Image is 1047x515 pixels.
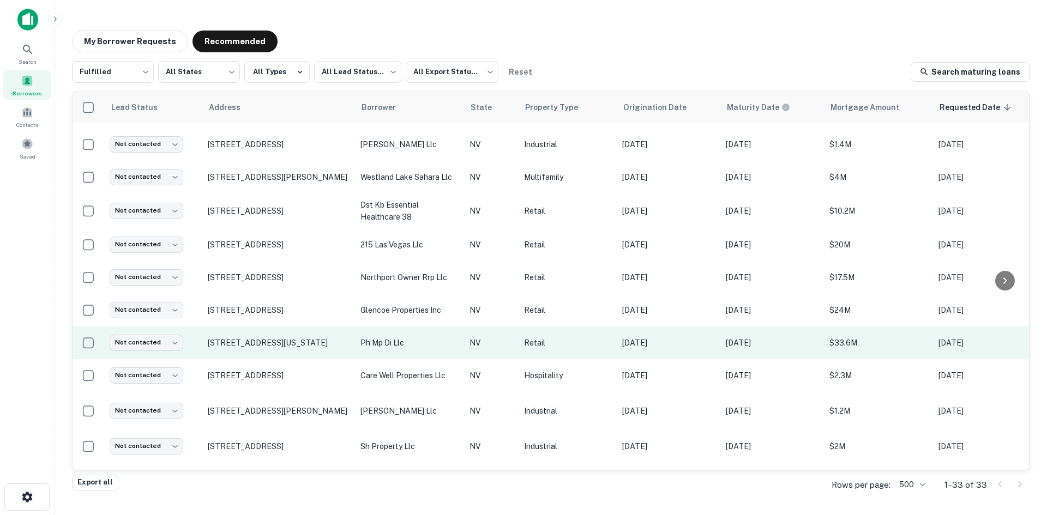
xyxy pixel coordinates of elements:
p: $1.4M [829,138,928,150]
p: NV [470,440,513,452]
p: NV [470,171,513,183]
a: Saved [3,134,51,163]
th: Maturity dates displayed may be estimated. Please contact the lender for the most accurate maturi... [720,92,824,123]
p: [DATE] [622,337,715,349]
p: [DATE] [938,239,1031,251]
p: [DATE] [726,405,819,417]
p: westland lake sahara llc [360,171,459,183]
p: [DATE] [622,239,715,251]
div: Not contacted [110,136,183,152]
p: [DATE] [938,304,1031,316]
p: Retail [524,304,611,316]
p: [STREET_ADDRESS][PERSON_NAME] [208,406,350,416]
span: Address [209,101,255,114]
a: Contacts [3,102,51,131]
th: Lead Status [104,92,202,123]
div: Not contacted [110,403,183,419]
div: Not contacted [110,438,183,454]
th: Origination Date [617,92,720,123]
p: [DATE] [622,369,715,381]
p: [DATE] [726,205,819,217]
p: [DATE] [938,138,1031,150]
span: Maturity dates displayed may be estimated. Please contact the lender for the most accurate maturi... [727,101,804,113]
p: [STREET_ADDRESS] [208,371,350,380]
p: $1.2M [829,405,928,417]
p: dst kb essential healthcare 38 [360,199,459,223]
p: 215 las vegas llc [360,239,459,251]
iframe: Chat Widget [992,428,1047,480]
p: ph mp di llc [360,337,459,349]
th: Address [202,92,355,123]
p: [STREET_ADDRESS] [208,305,350,315]
p: NV [470,369,513,381]
p: [DATE] [726,369,819,381]
th: State [464,92,519,123]
span: Saved [20,152,35,161]
p: [DATE] [938,405,1031,417]
p: $2.3M [829,369,928,381]
p: NV [470,205,513,217]
p: $33.6M [829,337,928,349]
p: [DATE] [622,205,715,217]
p: NV [470,405,513,417]
a: Search maturing loans [911,62,1030,82]
th: Borrower [355,92,464,123]
p: NV [470,337,513,349]
p: [STREET_ADDRESS] [208,441,350,451]
p: NV [470,138,513,150]
p: [DATE] [622,440,715,452]
p: [DATE] [622,138,715,150]
p: care well properties llc [360,369,459,381]
p: [DATE] [726,138,819,150]
p: [STREET_ADDRESS] [208,240,350,250]
p: Industrial [524,440,611,452]
p: $20M [829,239,928,251]
p: [PERSON_NAME] llc [360,405,459,417]
div: Not contacted [110,335,183,350]
p: NV [470,271,513,283]
p: [STREET_ADDRESS] [208,206,350,216]
div: Maturity dates displayed may be estimated. Please contact the lender for the most accurate maturi... [727,101,790,113]
p: northport owner rrp llc [360,271,459,283]
div: Not contacted [110,203,183,219]
span: Mortgage Amount [831,101,913,114]
span: Borrowers [13,89,42,98]
span: Property Type [525,101,592,114]
p: $17.5M [829,271,928,283]
div: Not contacted [110,237,183,252]
p: [DATE] [726,337,819,349]
p: Rows per page: [832,478,890,492]
span: Requested Date [940,101,1014,114]
p: Hospitality [524,369,611,381]
p: el capitan & [PERSON_NAME] llc [360,468,459,492]
p: [STREET_ADDRESS][PERSON_NAME] [208,172,350,182]
p: Multifamily [524,171,611,183]
div: Not contacted [110,269,183,285]
p: Retail [524,271,611,283]
p: [DATE] [726,440,819,452]
p: sh property llc [360,440,459,452]
p: [DATE] [726,304,819,316]
div: All Lead Statuses [314,58,401,86]
span: Search [19,57,37,66]
button: Recommended [192,31,278,52]
a: Search [3,39,51,68]
div: All Export Statuses [406,58,498,86]
p: [STREET_ADDRESS] [208,140,350,149]
p: [DATE] [938,369,1031,381]
p: $4M [829,171,928,183]
p: [DATE] [938,205,1031,217]
div: Not contacted [110,169,183,185]
p: glencoe properties inc [360,304,459,316]
p: [DATE] [622,304,715,316]
p: $10.2M [829,205,928,217]
div: 500 [895,477,927,493]
th: Property Type [519,92,617,123]
p: [DATE] [622,171,715,183]
th: Mortgage Amount [824,92,933,123]
a: Borrowers [3,70,51,100]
